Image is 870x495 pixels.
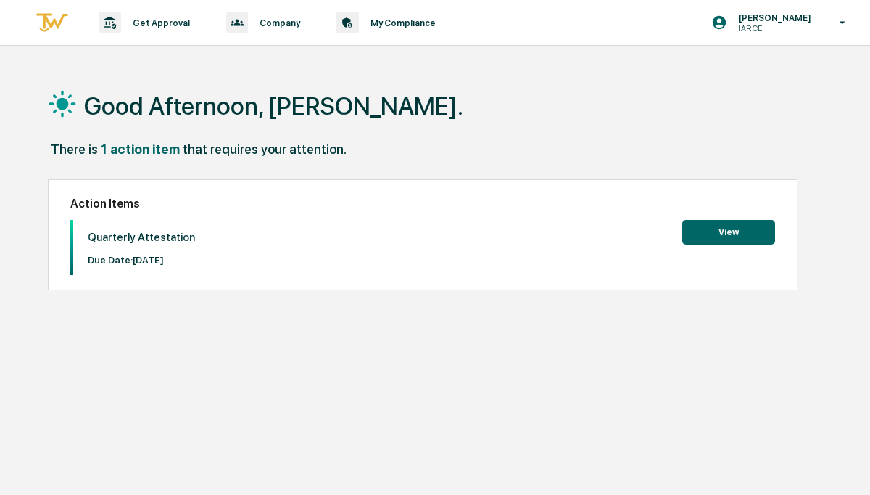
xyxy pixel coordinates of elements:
[359,17,443,28] p: My Compliance
[727,23,819,33] p: IAR CE
[727,12,819,23] p: [PERSON_NAME]
[121,17,197,28] p: Get Approval
[35,11,70,35] img: logo
[88,231,195,244] p: Quarterly Attestation
[84,91,463,120] h1: Good Afternoon, [PERSON_NAME].
[51,142,98,157] div: There is
[88,255,195,266] p: Due Date: [DATE]
[248,17,307,28] p: Company
[682,220,775,245] button: View
[70,197,775,210] h2: Action Items
[183,142,347,157] div: that requires your attention.
[101,142,180,157] div: 1 action item
[682,224,775,238] a: View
